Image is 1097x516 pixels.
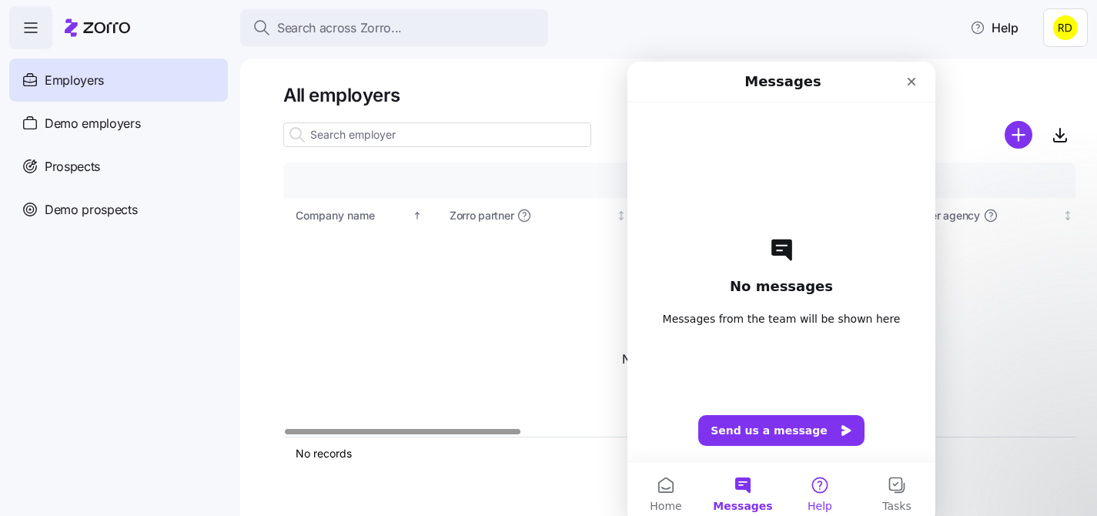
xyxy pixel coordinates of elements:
span: Help [970,18,1018,37]
span: No employers found [622,350,737,369]
h1: All employers [283,83,1075,107]
a: Demo prospects [9,188,228,231]
a: Demo employers [9,102,228,145]
th: Zorro partnerNot sorted [437,198,661,233]
th: Company nameSorted ascending [283,198,437,233]
img: 400900e14810b1d0aec03a03c9453833 [1053,15,1078,40]
span: Search across Zorro... [277,18,402,38]
span: Prospects [45,157,100,176]
div: Company name [296,207,410,224]
div: Not sorted [1062,210,1073,221]
span: Zorro partner [450,208,513,223]
span: Demo employers [45,114,141,133]
span: Demo prospects [45,200,138,219]
span: Producer agency [896,208,980,223]
span: Employers [45,71,104,90]
svg: add icon [1005,121,1032,149]
div: No records [296,446,932,461]
a: Prospects [9,145,228,188]
button: Search across Zorro... [240,9,548,46]
div: Not sorted [616,210,627,221]
a: Employers [9,59,228,102]
div: Sorted ascending [412,210,423,221]
button: Help [958,12,1031,43]
input: Search employer [283,122,591,147]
